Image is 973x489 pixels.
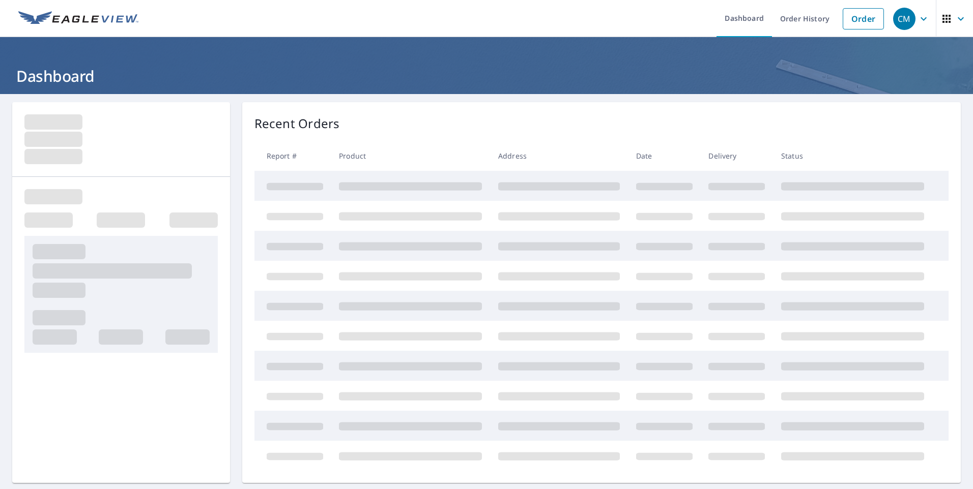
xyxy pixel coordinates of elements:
th: Status [773,141,932,171]
h1: Dashboard [12,66,961,86]
p: Recent Orders [254,114,340,133]
a: Order [843,8,884,29]
th: Product [331,141,490,171]
img: EV Logo [18,11,138,26]
th: Date [628,141,701,171]
th: Delivery [700,141,773,171]
th: Address [490,141,628,171]
div: CM [893,8,915,30]
th: Report # [254,141,331,171]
